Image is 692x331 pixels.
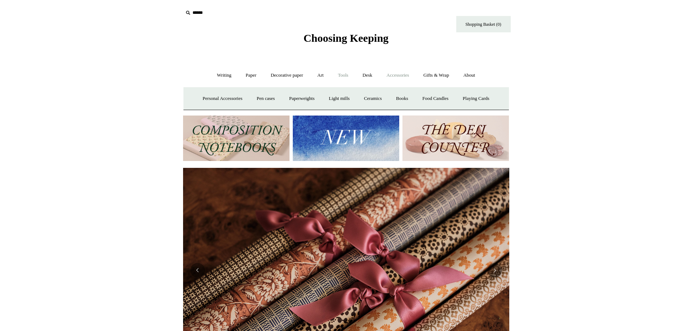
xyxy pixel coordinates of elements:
button: Next [487,263,502,278]
img: The Deli Counter [402,116,509,161]
a: Art [311,66,330,85]
a: Writing [210,66,238,85]
a: Light mills [322,89,356,108]
span: Choosing Keeping [303,32,388,44]
a: Gifts & Wrap [417,66,456,85]
img: New.jpg__PID:f73bdf93-380a-4a35-bcfe-7823039498e1 [293,116,399,161]
a: Shopping Basket (0) [456,16,511,32]
img: 202302 Composition ledgers.jpg__PID:69722ee6-fa44-49dd-a067-31375e5d54ec [183,116,290,161]
a: Books [389,89,414,108]
a: Desk [356,66,379,85]
a: Paper [239,66,263,85]
a: Pen cases [250,89,281,108]
a: Ceramics [357,89,388,108]
a: Food Candles [416,89,455,108]
a: Choosing Keeping [303,38,388,43]
a: Playing Cards [456,89,496,108]
a: Accessories [380,66,416,85]
a: Paperweights [283,89,321,108]
a: About [457,66,482,85]
a: Decorative paper [264,66,309,85]
a: Tools [331,66,355,85]
button: Previous [190,263,205,278]
a: Personal Accessories [196,89,249,108]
